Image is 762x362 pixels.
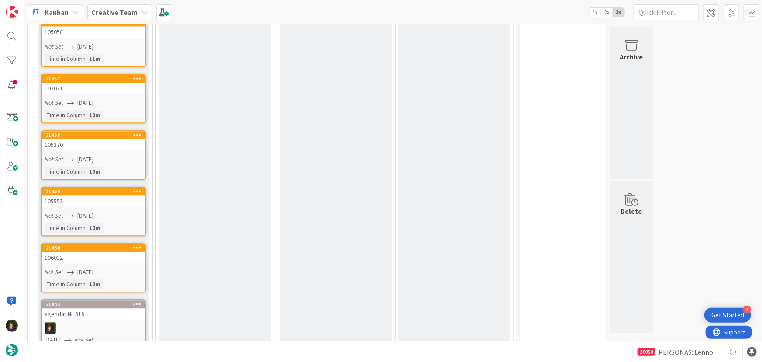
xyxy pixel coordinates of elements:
[86,223,87,233] span: :
[42,244,145,263] div: 21460106032
[45,155,63,163] i: Not Set
[45,279,86,289] div: Time in Column
[41,187,146,236] a: 21459105553Not Set[DATE]Time in Column:10m
[45,335,61,345] span: [DATE]
[45,7,69,17] span: Kanban
[46,132,145,138] div: 21458
[86,279,87,289] span: :
[91,8,138,17] b: Creative Team
[45,42,63,50] i: Not Set
[77,211,93,220] span: [DATE]
[6,344,18,356] img: avatar
[45,223,86,233] div: Time in Column
[75,336,93,344] i: Not Set
[42,131,145,139] div: 21458
[601,8,613,17] span: 2x
[42,131,145,150] div: 21458105370
[45,212,63,219] i: Not Set
[42,83,145,94] div: 103071
[77,268,93,277] span: [DATE]
[42,75,145,83] div: 21457
[621,206,642,216] div: Delete
[46,245,145,251] div: 21460
[18,1,40,12] span: Support
[45,322,56,334] img: MC
[42,188,145,207] div: 21459105553
[41,130,146,180] a: 21458105370Not Set[DATE]Time in Column:10m
[87,54,103,63] div: 11m
[77,155,93,164] span: [DATE]
[589,8,601,17] span: 1x
[45,99,63,107] i: Not Set
[46,76,145,82] div: 21457
[77,42,93,51] span: [DATE]
[42,75,145,94] div: 21457103071
[77,98,93,108] span: [DATE]
[42,195,145,207] div: 105553
[45,268,63,276] i: Not Set
[638,348,655,356] div: 20054
[86,110,87,120] span: :
[86,54,87,63] span: :
[45,54,86,63] div: Time in Column
[46,301,145,307] div: 21443
[87,167,103,176] div: 10m
[711,311,744,320] div: Get Started
[42,308,145,320] div: agendar NL 318
[41,299,146,360] a: 21443agendar NL 318MC[DATE]Not Set
[42,188,145,195] div: 21459
[41,243,146,292] a: 21460106032Not Set[DATE]Time in Column:10m
[86,167,87,176] span: :
[659,347,713,357] span: PERSONAS: Lenno
[87,223,103,233] div: 10m
[42,26,145,38] div: 105058
[87,110,103,120] div: 10m
[620,52,643,62] div: Archive
[42,244,145,252] div: 21460
[42,300,145,308] div: 21443
[42,139,145,150] div: 105370
[42,300,145,320] div: 21443agendar NL 318
[87,279,103,289] div: 10m
[634,4,699,20] input: Quick Filter...
[41,17,146,67] a: 21456105058Not Set[DATE]Time in Column:11m
[45,110,86,120] div: Time in Column
[6,6,18,18] img: Visit kanbanzone.com
[743,306,751,313] div: 4
[46,188,145,195] div: 21459
[613,8,624,17] span: 3x
[42,252,145,263] div: 106032
[41,74,146,123] a: 21457103071Not Set[DATE]Time in Column:10m
[704,308,751,323] div: Open Get Started checklist, remaining modules: 4
[6,320,18,332] img: MC
[42,18,145,38] div: 21456105058
[42,322,145,334] div: MC
[45,167,86,176] div: Time in Column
